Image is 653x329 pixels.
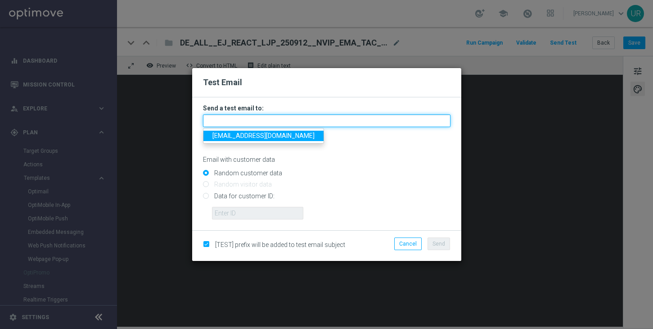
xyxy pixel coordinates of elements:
p: Separate multiple addresses with commas [203,129,450,137]
h3: Send a test email to: [203,104,450,112]
span: [EMAIL_ADDRESS][DOMAIN_NAME] [212,132,315,139]
h2: Test Email [203,77,450,88]
p: Email with customer data [203,155,450,164]
span: [TEST] prefix will be added to test email subject [215,241,345,248]
input: Enter ID [212,207,303,219]
button: Send [428,238,450,250]
span: Send [432,241,445,247]
button: Cancel [394,238,422,250]
label: Random customer data [212,169,282,177]
a: [EMAIL_ADDRESS][DOMAIN_NAME] [203,131,324,141]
